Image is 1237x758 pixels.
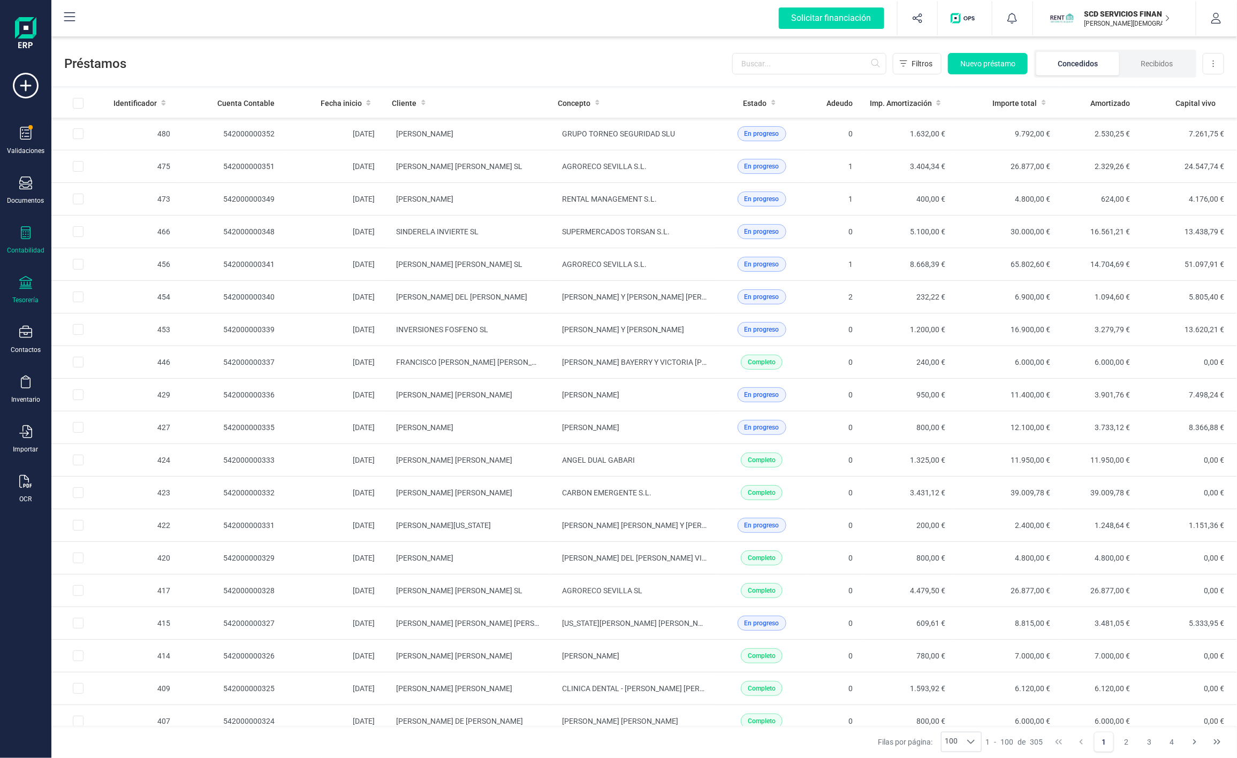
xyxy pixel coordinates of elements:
[1059,183,1139,216] td: 624,00 €
[179,477,283,509] td: 542000000332
[861,411,954,444] td: 800,00 €
[321,98,362,109] span: Fecha inicio
[105,444,179,477] td: 424
[563,129,676,138] span: GRUPO TORNEO SEGURIDAD SLU
[558,98,591,109] span: Concepto
[217,98,275,109] span: Cuenta Contable
[563,554,726,562] span: [PERSON_NAME] DEL [PERSON_NAME] VINUESA
[73,650,84,661] div: Row Selected 1ffcc343-a5b1-41a1-a63a-d16213a6222a
[808,477,861,509] td: 0
[779,7,884,29] div: Solicitar financiación
[954,346,1059,379] td: 6.000,00 €
[1139,732,1159,752] button: Page 3
[748,357,776,367] span: Completo
[1139,216,1237,248] td: 13.438,79 €
[397,260,523,269] span: [PERSON_NAME] [PERSON_NAME] SL
[397,684,513,693] span: [PERSON_NAME] [PERSON_NAME]
[1059,411,1139,444] td: 3.733,12 €
[808,313,861,346] td: 0
[179,672,283,705] td: 542000000325
[808,672,861,705] td: 0
[73,585,84,596] div: Row Selected 8d1bd426-015f-46ad-8563-2b6199680617
[563,260,647,269] span: AGRORECO SEVILLA S.L.
[397,456,513,464] span: [PERSON_NAME] [PERSON_NAME]
[1059,150,1139,183] td: 2.329,26 €
[73,553,84,563] div: Row Selected c1fa4981-8e35-43d1-ab32-cc97073fe758
[105,379,179,411] td: 429
[179,346,283,379] td: 542000000337
[948,53,1028,74] button: Nuevo préstamo
[954,183,1059,216] td: 4.800,00 €
[954,672,1059,705] td: 6.120,00 €
[179,509,283,542] td: 542000000331
[1059,118,1139,150] td: 2.530,25 €
[397,717,523,725] span: [PERSON_NAME] DE [PERSON_NAME]
[808,118,861,150] td: 0
[1059,346,1139,379] td: 6.000,00 €
[397,325,489,334] span: INVERSIONES FOSFENO SL
[1059,248,1139,281] td: 14.704,69 €
[1139,248,1237,281] td: 51.097,91 €
[563,391,620,399] span: [PERSON_NAME]
[954,216,1059,248] td: 30.000,00 €
[745,259,779,269] span: En progreso
[1059,575,1139,607] td: 26.877,00 €
[1139,607,1237,640] td: 5.333,95 €
[745,194,779,204] span: En progreso
[861,640,954,672] td: 780,00 €
[1059,640,1139,672] td: 7.000,00 €
[1139,411,1237,444] td: 8.366,88 €
[1094,732,1114,752] button: Page 1
[397,652,513,660] span: [PERSON_NAME] [PERSON_NAME]
[105,411,179,444] td: 427
[179,379,283,411] td: 542000000336
[1049,732,1069,752] button: First Page
[73,98,84,109] div: All items unselected
[73,161,84,172] div: Row Selected a75e2f7e-2d06-475e-9290-29e1b1c643ee
[563,521,802,530] span: [PERSON_NAME] [PERSON_NAME] Y [PERSON_NAME] [PERSON_NAME]
[283,281,384,313] td: [DATE]
[748,455,776,465] span: Completo
[397,129,454,138] span: [PERSON_NAME]
[1175,98,1216,109] span: Capital vivo
[179,640,283,672] td: 542000000326
[397,554,454,562] span: [PERSON_NAME]
[397,293,528,301] span: [PERSON_NAME] DEL [PERSON_NAME]
[1084,9,1170,19] p: SCD SERVICIOS FINANCIEROS SL
[861,150,954,183] td: 3.404,34 €
[808,379,861,411] td: 0
[283,444,384,477] td: [DATE]
[397,586,523,595] span: [PERSON_NAME] [PERSON_NAME] SL
[861,281,954,313] td: 232,22 €
[283,575,384,607] td: [DATE]
[283,477,384,509] td: [DATE]
[954,411,1059,444] td: 12.100,00 €
[563,358,831,366] span: [PERSON_NAME] BAYERRY Y VICTORIA [PERSON_NAME] FORT [PERSON_NAME]
[73,389,84,400] div: Row Selected 0655c2c8-3aa6-43a1-a181-62afd67d2c92
[283,640,384,672] td: [DATE]
[954,477,1059,509] td: 39.009,78 €
[745,390,779,400] span: En progreso
[283,607,384,640] td: [DATE]
[563,227,670,236] span: SUPERMERCADOS TORSAN S.L.
[861,379,954,411] td: 950,00 €
[808,542,861,575] td: 0
[1139,705,1237,738] td: 0,00 €
[105,150,179,183] td: 475
[1059,542,1139,575] td: 4.800,00 €
[13,296,39,304] div: Tesorería
[1059,477,1139,509] td: 39.009,78 €
[563,325,685,334] span: [PERSON_NAME] Y [PERSON_NAME]
[766,1,897,35] button: Solicitar financiación
[1036,52,1119,75] li: Concedidos
[808,411,861,444] td: 0
[808,509,861,542] td: 0
[73,487,84,498] div: Row Selected a347ed32-0d61-497d-848e-a593aa0d5e54
[179,411,283,444] td: 542000000335
[283,672,384,705] td: [DATE]
[870,98,932,109] span: Imp. Amortización
[1090,98,1130,109] span: Amortizado
[748,553,776,563] span: Completo
[1018,737,1026,747] span: de
[893,53,942,74] button: Filtros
